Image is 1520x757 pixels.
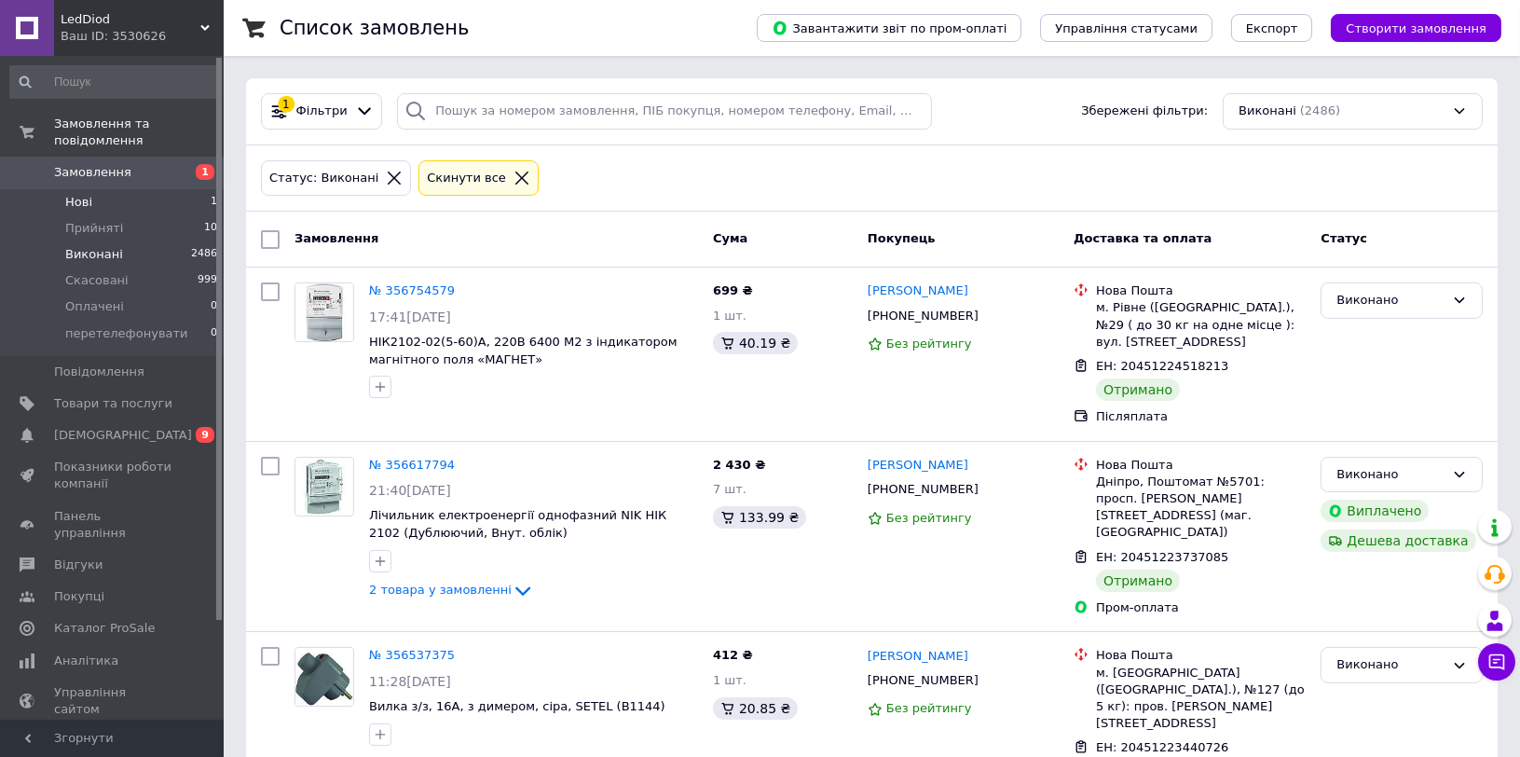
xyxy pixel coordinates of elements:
a: 2 товара у замовленні [369,583,534,597]
div: Пром-оплата [1096,599,1306,616]
button: Чат з покупцем [1478,643,1515,681]
div: Нова Пошта [1096,282,1306,299]
span: 412 ₴ [713,648,753,662]
div: Виконано [1336,465,1445,485]
span: ЕН: 20451223440726 [1096,740,1228,754]
a: [PERSON_NAME] [868,457,968,475]
span: 2 430 ₴ [713,458,765,472]
span: Виконані [65,246,123,263]
span: ЕН: 20451223737085 [1096,550,1228,564]
span: перетелефонувати [65,325,188,342]
span: Замовлення та повідомлення [54,116,224,149]
span: (2486) [1300,103,1340,117]
span: 1 шт. [713,309,746,323]
span: 2 товара у замовленні [369,583,512,597]
span: 7 шт. [713,482,746,496]
span: Без рейтингу [886,337,972,351]
span: Управління статусами [1055,21,1198,35]
span: [DEMOGRAPHIC_DATA] [54,427,192,444]
a: Фото товару [294,282,354,342]
span: Без рейтингу [886,701,972,715]
span: Показники роботи компанії [54,459,172,492]
span: Товари та послуги [54,395,172,412]
div: Отримано [1096,570,1180,592]
button: Управління статусами [1040,14,1212,42]
span: Доставка та оплата [1074,231,1212,245]
div: м. [GEOGRAPHIC_DATA] ([GEOGRAPHIC_DATA].), №127 (до 5 кг): пров. [PERSON_NAME][STREET_ADDRESS] [1096,665,1306,733]
div: 40.19 ₴ [713,332,798,354]
div: Післяплата [1096,408,1306,425]
a: № 356754579 [369,283,455,297]
a: № 356617794 [369,458,455,472]
span: 21:40[DATE] [369,483,451,498]
a: НІК2102-02(5-60)А, 220В 6400 М2 з індикатором магнітного поля «МАГНЕТ» [369,335,678,366]
span: Без рейтингу [886,511,972,525]
div: Отримано [1096,378,1180,401]
span: Cума [713,231,747,245]
div: [PHONE_NUMBER] [864,668,982,693]
span: Статус [1321,231,1367,245]
img: Фото товару [303,458,346,516]
span: 1 шт. [713,673,746,687]
div: Нова Пошта [1096,647,1306,664]
span: LedDiod [61,11,200,28]
span: 17:41[DATE] [369,310,451,324]
span: Фільтри [296,103,348,120]
div: м. Рівне ([GEOGRAPHIC_DATA].), №29 ( до 30 кг на одне місце ): вул. [STREET_ADDRESS] [1096,299,1306,351]
button: Експорт [1231,14,1313,42]
a: Створити замовлення [1312,21,1501,34]
span: Каталог ProSale [54,620,155,637]
img: Фото товару [295,283,353,341]
span: Експорт [1246,21,1298,35]
div: Дешева доставка [1321,530,1475,552]
span: Повідомлення [54,364,144,380]
span: Оплачені [65,298,124,315]
a: Вилка з/з, 16А, з димером, сіра, SETEL (B1144) [369,699,665,713]
span: 999 [198,272,217,289]
input: Пошук [9,65,219,99]
img: Фото товару [295,649,353,706]
div: Статус: Виконані [266,169,382,188]
span: 2486 [191,246,217,263]
span: ЕН: 20451224518213 [1096,359,1228,373]
a: Фото товару [294,647,354,707]
a: [PERSON_NAME] [868,648,968,666]
span: 699 ₴ [713,283,753,297]
span: 1 [211,194,217,211]
div: Виплачено [1321,500,1429,522]
div: Виконано [1336,291,1445,310]
span: Відгуки [54,557,103,573]
input: Пошук за номером замовлення, ПІБ покупця, номером телефону, Email, номером накладної [397,93,932,130]
div: Нова Пошта [1096,457,1306,474]
a: Фото товару [294,457,354,516]
div: Cкинути все [423,169,510,188]
span: Створити замовлення [1346,21,1486,35]
button: Завантажити звіт по пром-оплаті [757,14,1021,42]
div: Ваш ID: 3530626 [61,28,224,45]
span: Скасовані [65,272,129,289]
span: 9 [196,427,214,443]
a: № 356537375 [369,648,455,662]
div: [PHONE_NUMBER] [864,477,982,502]
button: Створити замовлення [1331,14,1501,42]
span: Збережені фільтри: [1081,103,1208,120]
span: Панель управління [54,508,172,542]
a: [PERSON_NAME] [868,282,968,300]
span: 11:28[DATE] [369,674,451,689]
span: Аналітика [54,653,118,669]
div: Дніпро, Поштомат №5701: просп. [PERSON_NAME][STREET_ADDRESS] (маг. [GEOGRAPHIC_DATA]) [1096,474,1306,542]
span: Завантажити звіт по пром-оплаті [772,20,1006,36]
span: Покупці [54,588,104,605]
span: Нові [65,194,92,211]
span: 0 [211,298,217,315]
div: 133.99 ₴ [713,506,806,529]
span: Замовлення [294,231,378,245]
span: Управління сайтом [54,684,172,718]
a: Лічильник електроенергії однофазний NIK НІК 2102 (Дублюючий, Внут. облік) [369,508,666,540]
div: 1 [278,96,294,113]
div: Виконано [1336,655,1445,675]
span: 1 [196,164,214,180]
div: [PHONE_NUMBER] [864,304,982,328]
